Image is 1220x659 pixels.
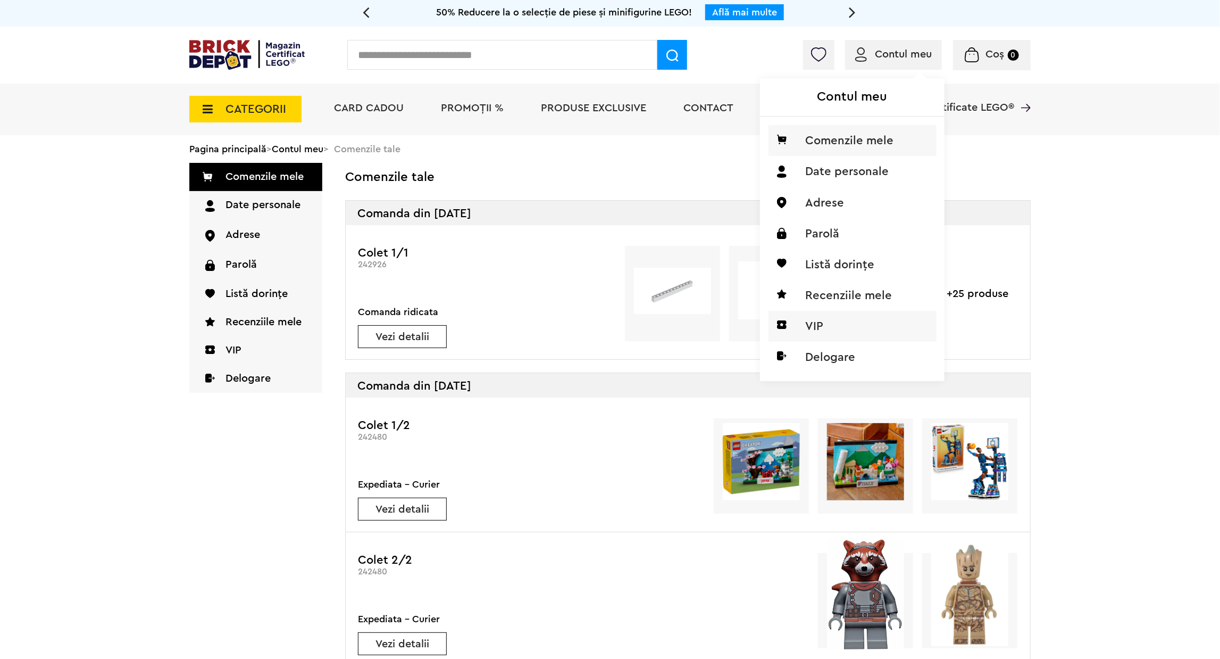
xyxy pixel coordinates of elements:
[986,49,1005,60] span: Coș
[358,304,447,319] div: Comanda ridicata
[189,336,322,365] a: VIP
[712,7,777,17] a: Află mai multe
[875,49,932,60] span: Contul meu
[683,103,733,113] a: Contact
[358,504,446,515] a: Vezi detalii
[225,103,286,115] span: CATEGORII
[358,567,606,577] div: 242480
[272,144,323,154] a: Contul meu
[358,477,447,492] div: Expediata - Curier
[189,163,322,191] a: Comenzile mele
[189,221,322,250] a: Adrese
[334,103,404,113] a: Card Cadou
[189,144,266,154] a: Pagina principală
[541,103,646,113] a: Produse exclusive
[358,639,446,649] a: Vezi detalii
[189,365,322,393] a: Delogare
[189,280,322,308] a: Listă dorințe
[358,260,606,270] div: 242926
[189,308,322,336] a: Recenziile mele
[436,7,692,17] span: 50% Reducere la o selecție de piese și minifigurine LEGO!
[875,88,1014,113] span: Magazine Certificate LEGO®
[345,170,1031,184] h2: Comenzile tale
[358,432,606,442] div: 242480
[855,49,932,60] a: Contul meu
[189,251,322,280] a: Parolă
[441,103,504,113] a: PROMOȚII %
[358,246,606,260] h3: Colet 1/1
[358,612,447,627] div: Expediata - Curier
[189,191,322,221] a: Date personale
[358,418,606,432] h3: Colet 1/2
[346,373,1030,398] div: Comanda din [DATE]
[1008,50,1019,61] small: 0
[189,135,1031,163] div: > > Comenzile tale
[358,332,446,342] a: Vezi detalii
[938,246,1017,341] div: +25 produse
[358,553,606,567] h3: Colet 2/2
[346,201,1030,225] div: Comanda din [DATE]
[1014,88,1031,99] a: Magazine Certificate LEGO®
[760,78,945,117] h1: Contul meu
